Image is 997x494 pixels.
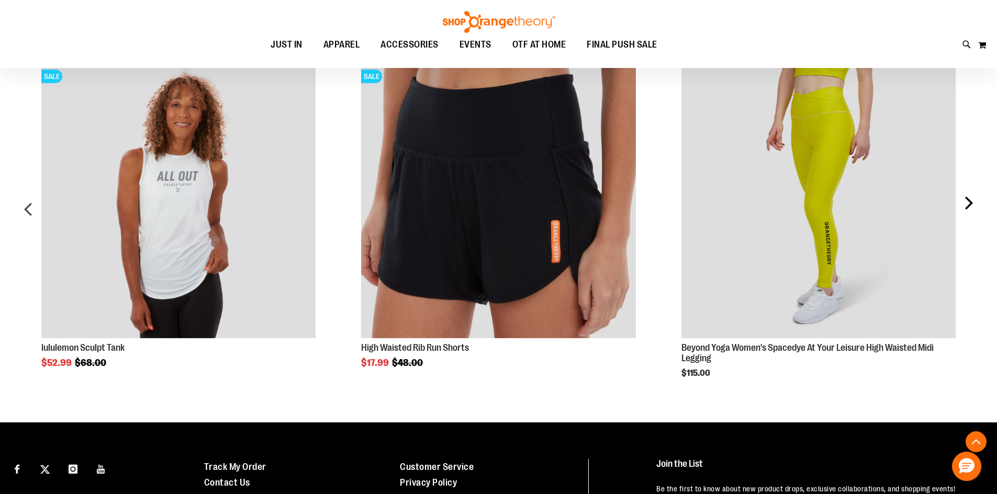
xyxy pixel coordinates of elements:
a: Product Page Link [681,64,956,340]
a: Contact Us [204,477,250,488]
a: JUST IN [260,33,313,57]
a: High Waisted Rib Run Shorts [361,342,469,353]
h4: Join the List [656,459,973,478]
a: Beyond Yoga Women's Spacedye At Your Leisure High Waisted Midi Legging [681,342,934,363]
span: $17.99 [361,358,390,368]
img: High Waisted Rib Run Shorts [361,64,635,338]
span: JUST IN [271,33,303,56]
span: $48.00 [392,358,424,368]
a: Visit our X page [36,459,54,477]
button: Hello, have a question? Let’s chat. [952,452,981,481]
a: Customer Service [400,462,474,472]
a: FINAL PUSH SALE [576,33,668,57]
span: SALE [361,70,382,83]
span: $68.00 [75,358,108,368]
span: OTF AT HOME [512,33,566,56]
span: $52.99 [41,358,73,368]
a: Visit our Facebook page [8,459,26,477]
span: SALE [41,70,62,83]
a: APPAREL [313,33,371,56]
a: OTF AT HOME [502,33,577,57]
img: Shop Orangetheory [441,11,556,33]
div: next [958,49,979,378]
a: Product Page Link [361,64,635,340]
div: prev [18,49,39,378]
button: Back To Top [966,431,987,452]
a: lululemon Sculpt Tank [41,342,125,353]
a: Track My Order [204,462,266,472]
img: Twitter [40,465,50,474]
img: Product image for lululemon Sculpt Tank [41,64,316,338]
a: ACCESSORIES [370,33,449,57]
a: EVENTS [449,33,502,57]
a: Privacy Policy [400,477,457,488]
a: Visit our Instagram page [64,459,82,477]
span: FINAL PUSH SALE [587,33,657,56]
p: Be the first to know about new product drops, exclusive collaborations, and shopping events! [656,484,973,494]
span: EVENTS [460,33,491,56]
a: Product Page Link [41,64,316,340]
span: $115.00 [681,369,712,378]
span: ACCESSORIES [380,33,439,56]
a: Visit our Youtube page [92,459,110,477]
span: APPAREL [323,33,360,56]
img: Product image for Beyond Yoga Womens Spacedye At Your Leisure High Waisted Midi Legging [681,64,956,338]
